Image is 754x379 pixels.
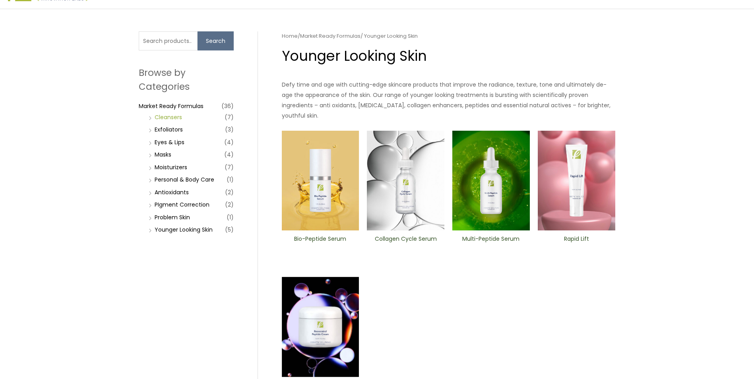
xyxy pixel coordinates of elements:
[224,137,234,148] span: (4)
[155,138,184,146] a: Eyes & Lips
[139,102,204,110] a: Market Ready Formulas
[155,163,187,171] a: Moisturizers
[288,235,352,250] h2: Bio-Peptide ​Serum
[155,226,213,234] a: Younger Looking Skin
[538,131,615,231] img: Rapid Lift
[221,101,234,112] span: (36)
[545,235,609,253] a: Rapid Lift
[227,174,234,185] span: (1)
[155,113,182,121] a: Cleansers
[545,235,609,250] h2: Rapid Lift
[374,235,438,250] h2: Collagen Cycle Serum
[452,131,530,231] img: Multi-Peptide ​Serum
[155,201,209,209] a: PIgment Correction
[155,188,189,196] a: Antioxidants
[155,151,171,159] a: Masks
[282,31,615,41] nav: Breadcrumb
[198,31,234,50] button: Search
[374,235,438,253] a: Collagen Cycle Serum
[288,235,352,253] a: Bio-Peptide ​Serum
[224,149,234,160] span: (4)
[225,162,234,173] span: (7)
[282,131,359,231] img: Bio-Peptide ​Serum
[282,46,615,66] h1: Younger Looking Skin
[155,126,183,133] a: Exfoliators
[155,213,190,221] a: Problem Skin
[300,32,361,40] a: Market Ready Formulas
[459,235,523,253] a: Multi-Peptide Serum
[282,79,615,121] p: Defy time and age with cutting-edge skincare products that improve the radiance, texture, tone an...
[225,112,234,123] span: (7)
[282,277,359,377] img: Resveratrol ​Peptide Cream
[225,187,234,198] span: (2)
[282,32,298,40] a: Home
[225,199,234,210] span: (2)
[367,131,444,231] img: Collagen Cycle Serum
[139,66,234,93] h2: Browse by Categories
[139,31,198,50] input: Search products…
[155,176,214,184] a: Personal & Body Care
[459,235,523,250] h2: Multi-Peptide Serum
[227,212,234,223] span: (1)
[225,224,234,235] span: (5)
[225,124,234,135] span: (3)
